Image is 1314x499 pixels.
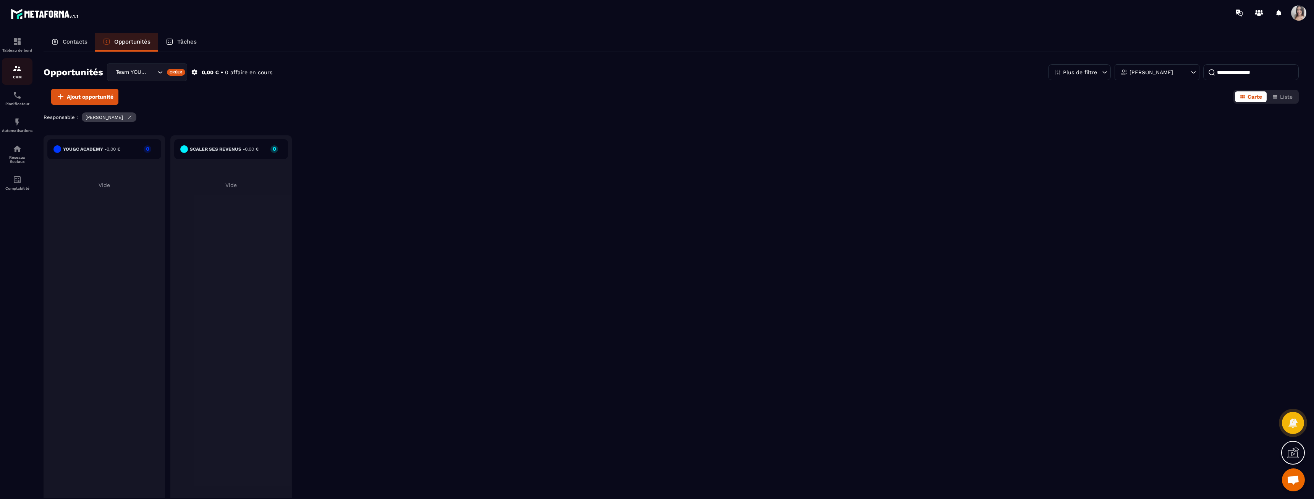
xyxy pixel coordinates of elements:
img: scheduler [13,91,22,100]
h6: YouGC Academy - [63,146,120,152]
img: formation [13,37,22,46]
p: CRM [2,75,32,79]
p: • [221,69,223,76]
span: Liste [1280,94,1293,100]
p: Vide [47,182,161,188]
p: Automatisations [2,128,32,133]
p: Vide [174,182,288,188]
button: Carte [1235,91,1267,102]
img: social-network [13,144,22,153]
p: 0 [270,146,278,151]
a: Tâches [158,33,204,52]
input: Search for option [148,68,155,76]
p: Réseaux Sociaux [2,155,32,164]
a: automationsautomationsAutomatisations [2,112,32,138]
p: Contacts [63,38,87,45]
p: Planificateur [2,102,32,106]
img: automations [13,117,22,127]
span: Team YOUGC - Formations [114,68,148,76]
a: schedulerschedulerPlanificateur [2,85,32,112]
a: accountantaccountantComptabilité [2,169,32,196]
p: Comptabilité [2,186,32,190]
a: social-networksocial-networkRéseaux Sociaux [2,138,32,169]
p: [PERSON_NAME] [86,115,123,120]
button: Ajout opportunité [51,89,118,105]
a: formationformationCRM [2,58,32,85]
img: logo [11,7,79,21]
div: Créer [167,69,186,76]
p: Responsable : [44,114,78,120]
button: Liste [1267,91,1297,102]
img: formation [13,64,22,73]
a: Opportunités [95,33,158,52]
span: 0,00 € [245,146,259,152]
span: Ajout opportunité [67,93,113,101]
p: 0,00 € [202,69,219,76]
div: Search for option [107,63,187,81]
div: Ouvrir le chat [1282,468,1305,491]
img: accountant [13,175,22,184]
h2: Opportunités [44,65,103,80]
span: Carte [1248,94,1262,100]
p: 0 [144,146,151,151]
p: Plus de filtre [1063,70,1097,75]
p: [PERSON_NAME] [1130,70,1173,75]
h6: Scaler ses revenus - [190,146,259,152]
a: Contacts [44,33,95,52]
p: Tâches [177,38,197,45]
span: 0,00 € [107,146,120,152]
p: 0 affaire en cours [225,69,272,76]
p: Opportunités [114,38,150,45]
a: formationformationTableau de bord [2,31,32,58]
p: Tableau de bord [2,48,32,52]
